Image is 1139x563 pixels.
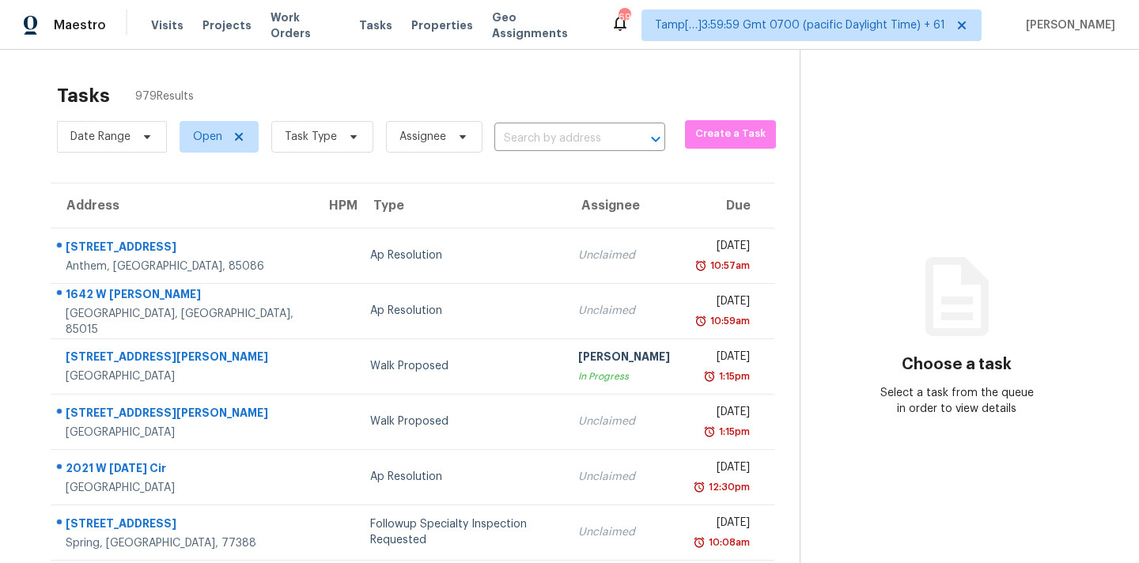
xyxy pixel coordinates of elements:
[706,535,750,550] div: 10:08am
[578,303,670,319] div: Unclaimed
[151,17,184,33] span: Visits
[578,414,670,429] div: Unclaimed
[578,524,670,540] div: Unclaimed
[370,414,553,429] div: Walk Proposed
[703,368,716,384] img: Overdue Alarm Icon
[370,516,553,548] div: Followup Specialty Inspection Requested
[683,183,774,228] th: Due
[693,125,768,143] span: Create a Task
[66,405,301,425] div: [STREET_ADDRESS][PERSON_NAME]
[578,469,670,485] div: Unclaimed
[695,293,750,313] div: [DATE]
[370,303,553,319] div: Ap Resolution
[66,516,301,535] div: [STREET_ADDRESS]
[370,247,553,263] div: Ap Resolution
[313,183,358,228] th: HPM
[716,424,750,440] div: 1:15pm
[411,17,473,33] span: Properties
[66,306,301,338] div: [GEOGRAPHIC_DATA], [GEOGRAPHIC_DATA], 85015
[694,258,707,274] img: Overdue Alarm Icon
[707,313,750,329] div: 10:59am
[202,17,252,33] span: Projects
[685,120,776,149] button: Create a Task
[66,286,301,306] div: 1642 W [PERSON_NAME]
[578,247,670,263] div: Unclaimed
[578,368,670,384] div: In Progress
[359,20,392,31] span: Tasks
[703,424,716,440] img: Overdue Alarm Icon
[66,259,301,274] div: Anthem, [GEOGRAPHIC_DATA], 85086
[645,128,667,150] button: Open
[66,425,301,440] div: [GEOGRAPHIC_DATA]
[1020,17,1115,33] span: [PERSON_NAME]
[54,17,106,33] span: Maestro
[285,129,337,145] span: Task Type
[66,239,301,259] div: [STREET_ADDRESS]
[695,404,750,424] div: [DATE]
[66,460,301,480] div: 2021 W [DATE] Cir
[399,129,446,145] span: Assignee
[695,238,750,258] div: [DATE]
[51,183,313,228] th: Address
[655,17,945,33] span: Tamp[…]3:59:59 Gmt 0700 (pacific Daylight Time) + 61
[566,183,683,228] th: Assignee
[693,535,706,550] img: Overdue Alarm Icon
[619,9,630,25] div: 691
[695,515,750,535] div: [DATE]
[494,127,621,151] input: Search by address
[66,368,301,384] div: [GEOGRAPHIC_DATA]
[492,9,592,41] span: Geo Assignments
[193,129,222,145] span: Open
[695,349,750,368] div: [DATE]
[57,88,110,104] h2: Tasks
[879,385,1035,417] div: Select a task from the queue in order to view details
[693,479,706,495] img: Overdue Alarm Icon
[66,535,301,551] div: Spring, [GEOGRAPHIC_DATA], 77388
[707,258,750,274] div: 10:57am
[370,469,553,485] div: Ap Resolution
[135,89,194,104] span: 979 Results
[70,129,131,145] span: Date Range
[706,479,750,495] div: 12:30pm
[66,480,301,496] div: [GEOGRAPHIC_DATA]
[66,349,301,368] div: [STREET_ADDRESS][PERSON_NAME]
[695,459,750,479] div: [DATE]
[902,357,1012,372] h3: Choose a task
[578,349,670,368] div: [PERSON_NAME]
[370,358,553,374] div: Walk Proposed
[716,368,750,384] div: 1:15pm
[694,313,707,329] img: Overdue Alarm Icon
[358,183,566,228] th: Type
[271,9,340,41] span: Work Orders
